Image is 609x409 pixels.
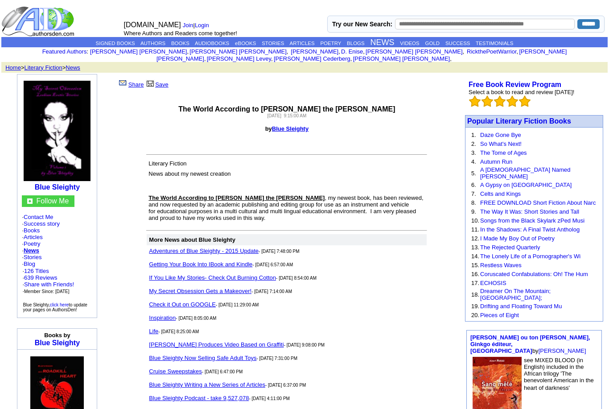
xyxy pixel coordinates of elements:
font: [DATE] 9:15:00 AM [267,113,307,118]
font: - [DATE] 8:25:00 AM [158,329,199,334]
a: Autumn Run [480,158,512,165]
font: i [288,50,289,54]
font: [DOMAIN_NAME] [124,21,181,29]
font: - [DATE] 4:11:00 PM [249,396,290,401]
a: SUCCESS [445,41,470,46]
font: 20. [471,312,479,318]
a: Blue Sleighty Now Selling Safe Adult Toys [149,355,256,361]
img: logo_ad.gif [1,6,76,37]
font: 6. [471,182,476,188]
font: - [DATE] 6:57:00 AM [252,262,293,267]
a: My Secret Obsession Gets a Makeover! [149,288,251,294]
img: shim.gif [57,352,58,355]
a: [PERSON_NAME] [PERSON_NAME] [353,55,450,62]
img: bigemptystars.png [519,95,531,107]
b: More News about Blue Sleighty [149,236,235,243]
a: [PERSON_NAME] [289,48,339,55]
font: i [452,57,453,62]
a: RickthePoetWarrior [465,48,516,55]
font: 10. [471,217,479,224]
a: click here [50,302,69,307]
font: > > [2,64,80,71]
a: Coruscated Confabulations: Oh! The Hum [480,271,588,277]
a: Books [24,227,40,234]
a: VIDEOS [400,41,419,46]
a: Login [195,22,209,29]
font: - [DATE] 6:37:00 PM [265,383,306,388]
font: - [DATE] 8:54:00 AM [276,276,317,281]
a: BOOKS [171,41,189,46]
font: - [DATE] 11:29:00 AM [216,302,259,307]
a: Blue Sleighty Writing a New Series of Articles [149,381,265,388]
font: Where Authors and Readers come together! [124,30,237,37]
a: If You Like My Stories- Check Out Burning Cotton [149,274,276,281]
a: The Tome of Ages [480,149,527,156]
font: i [273,57,274,62]
a: Songs from the Black Skylark zPed Musi [480,217,584,224]
font: 7. [471,190,476,197]
a: Getting Your Book Into IBook and Kindle [149,261,252,268]
a: Blue Sleighty [272,125,309,132]
font: : [42,48,88,55]
font: The World According to [PERSON_NAME] the [PERSON_NAME] [178,105,395,113]
a: [PERSON_NAME] [PERSON_NAME] [189,48,286,55]
img: share_page.gif [119,79,127,87]
a: Share [117,81,144,88]
font: i [340,50,341,54]
a: Contact Me [24,214,53,220]
font: i [352,57,353,62]
a: The Rejected Quarterly [480,244,540,251]
a: Literary Fiction [25,64,62,71]
a: Life [149,328,158,335]
a: [PERSON_NAME] [PERSON_NAME] [366,48,462,55]
img: bigemptystars.png [506,95,518,107]
font: 4. [471,158,476,165]
a: Blue Sleighty [35,183,80,191]
font: 12. [471,235,479,242]
a: Articles [24,234,43,240]
a: STORIES [262,41,284,46]
a: Home [5,64,21,71]
img: bigemptystars.png [469,95,481,107]
font: 16. [471,271,479,277]
a: AUTHORS [140,41,165,46]
a: FREE DOWNLOAD Short Fiction About Narc [480,199,596,206]
a: In the Shadows: A Final Twist Antholog [480,226,580,233]
font: - [DATE] 7:14:00 AM [251,289,292,294]
font: 3. [471,149,476,156]
font: Follow Me [36,197,69,205]
font: News about my newest creation [148,170,230,177]
a: Adventures of Blue Sleighty - 2015 Update [149,248,259,254]
font: by [265,125,309,132]
a: Poetry [24,240,41,247]
a: Pieces of Eight [480,312,519,318]
a: GOLD [425,41,440,46]
font: - [DATE] 7:31:00 PM [256,356,297,361]
a: Share with Friends! [24,281,74,288]
a: D. Enise [341,48,363,55]
a: Check it Out on GOOGLE [149,301,216,308]
img: library.gif [145,79,155,87]
font: 2. [471,140,476,147]
font: Select a book to read and review [DATE]! [469,89,575,95]
font: 1. [471,132,476,138]
a: [PERSON_NAME] [PERSON_NAME] [156,48,567,62]
b: Free Book Review Program [469,81,561,88]
a: [PERSON_NAME] [539,347,586,354]
a: ARTICLES [290,41,315,46]
a: I Made My Boy Out of Poetry [480,235,555,242]
a: News [24,247,39,254]
a: [PERSON_NAME] [PERSON_NAME] [90,48,187,55]
font: 19. [471,303,479,310]
img: gc.jpg [27,198,33,204]
a: So What's Next! [480,140,522,147]
a: [PERSON_NAME] Cederberg [274,55,350,62]
label: Try our New Search: [332,21,392,28]
font: · · [22,281,74,294]
font: 8. [471,199,476,206]
a: [PERSON_NAME] ou ton [PERSON_NAME], Ginkgo éditeur, [GEOGRAPHIC_DATA] [470,334,590,354]
a: Stories [24,254,41,260]
a: Cruise Sweepstakes [149,368,202,375]
font: 15. [471,262,479,269]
